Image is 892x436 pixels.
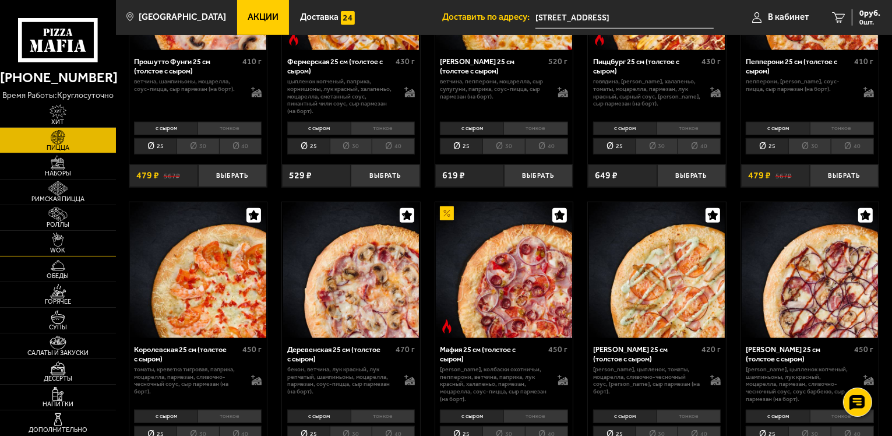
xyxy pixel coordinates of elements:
img: Острое блюдо [593,32,607,46]
p: ветчина, пепперони, моцарелла, сыр сулугуни, паприка, соус-пицца, сыр пармезан (на борт). [440,78,548,100]
li: с сыром [287,122,351,135]
img: Деревенская 25 см (толстое с сыром) [283,202,419,339]
li: тонкое [810,410,874,423]
li: 40 [525,138,568,154]
li: 40 [219,138,262,154]
button: Выбрать [657,164,726,187]
span: 450 г [242,344,262,354]
p: [PERSON_NAME], цыпленок копченый, шампиньоны, лук красный, моцарелла, пармезан, сливочно-чесночны... [746,366,854,403]
img: Острое блюдо [287,32,301,46]
li: тонкое [351,122,415,135]
li: с сыром [134,122,198,135]
span: 619 ₽ [442,171,465,180]
span: 0 шт. [859,19,880,26]
li: 30 [482,138,525,154]
li: 25 [440,138,482,154]
span: 649 ₽ [595,171,618,180]
span: 420 г [701,344,721,354]
div: Мафия 25 см (толстое с сыром) [440,345,545,363]
p: ветчина, шампиньоны, моцарелла, соус-пицца, сыр пармезан (на борт). [134,78,242,93]
a: АкционныйОстрое блюдоМафия 25 см (толстое с сыром) [435,202,573,339]
p: пепперони, [PERSON_NAME], соус-пицца, сыр пармезан (на борт). [746,78,854,93]
li: тонкое [810,122,874,135]
li: тонкое [657,410,721,423]
li: тонкое [351,410,415,423]
li: с сыром [134,410,198,423]
div: Прошутто Фунги 25 см (толстое с сыром) [134,57,239,75]
li: с сыром [287,410,351,423]
li: 30 [177,138,219,154]
li: 40 [678,138,721,154]
a: Деревенская 25 см (толстое с сыром) [282,202,420,339]
div: Пиццбург 25 см (толстое с сыром) [593,57,699,75]
li: 30 [636,138,678,154]
li: с сыром [440,122,503,135]
div: Деревенская 25 см (толстое с сыром) [287,345,393,363]
span: 520 г [549,57,568,66]
div: Фермерская 25 см (толстое с сыром) [287,57,393,75]
li: 40 [831,138,874,154]
img: Королевская 25 см (толстое с сыром) [130,202,266,339]
s: 567 ₽ [164,171,180,180]
p: цыпленок копченый, паприка, корнишоны, лук красный, халапеньо, моцарелла, сметанный соус, пикантн... [287,78,395,115]
li: тонкое [503,122,567,135]
a: Чикен Ранч 25 см (толстое с сыром) [588,202,726,339]
span: 479 ₽ [748,171,771,180]
li: тонкое [657,122,721,135]
span: 430 г [396,57,415,66]
div: Королевская 25 см (толстое с сыром) [134,345,239,363]
li: 40 [372,138,415,154]
li: с сыром [746,410,809,423]
p: [PERSON_NAME], цыпленок, томаты, моцарелла, сливочно-чесночный соус, [PERSON_NAME], сыр пармезан ... [593,366,701,396]
span: 430 г [701,57,721,66]
span: 410 г [855,57,874,66]
span: 450 г [855,344,874,354]
div: [PERSON_NAME] 25 см (толстое с сыром) [746,345,851,363]
img: Мафия 25 см (толстое с сыром) [436,202,572,339]
span: 450 г [549,344,568,354]
a: Королевская 25 см (толстое с сыром) [129,202,267,339]
p: [PERSON_NAME], колбаски охотничьи, пепперони, ветчина, паприка, лук красный, халапеньо, пармезан,... [440,366,548,403]
li: с сыром [440,410,503,423]
li: 30 [330,138,372,154]
img: Чикен Барбекю 25 см (толстое с сыром) [742,202,878,339]
div: [PERSON_NAME] 25 см (толстое с сыром) [440,57,545,75]
img: Чикен Ранч 25 см (толстое с сыром) [589,202,725,339]
p: томаты, креветка тигровая, паприка, моцарелла, пармезан, сливочно-чесночный соус, сыр пармезан (н... [134,366,242,396]
li: 25 [593,138,636,154]
div: [PERSON_NAME] 25 см (толстое с сыром) [593,345,699,363]
li: 25 [134,138,177,154]
p: бекон, ветчина, лук красный, лук репчатый, шампиньоны, моцарелла, пармезан, соус-пицца, сыр парме... [287,366,395,396]
span: 529 ₽ [289,171,312,180]
li: тонкое [503,410,567,423]
li: 30 [788,138,831,154]
li: тонкое [198,122,262,135]
span: 0 руб. [859,9,880,17]
p: говядина, [PERSON_NAME], халапеньо, томаты, моцарелла, пармезан, лук красный, сырный соус, [PERSO... [593,78,701,108]
li: тонкое [198,410,262,423]
span: Акции [248,13,278,22]
li: с сыром [746,122,809,135]
img: Акционный [440,206,454,220]
span: 479 ₽ [136,171,159,180]
span: проспект Энергетиков, 3Б [535,7,714,29]
img: Острое блюдо [440,319,454,333]
span: Доставить по адресу: [442,13,535,22]
span: Доставка [300,13,339,22]
li: 25 [287,138,330,154]
li: с сыром [593,122,657,135]
span: 470 г [396,344,415,354]
button: Выбрать [504,164,573,187]
div: Пепперони 25 см (толстое с сыром) [746,57,851,75]
img: 15daf4d41897b9f0e9f617042186c801.svg [341,11,355,25]
button: Выбрать [351,164,419,187]
button: Выбрать [810,164,879,187]
li: 25 [746,138,788,154]
a: Чикен Барбекю 25 см (толстое с сыром) [741,202,879,339]
li: с сыром [593,410,657,423]
span: В кабинет [768,13,809,22]
input: Ваш адрес доставки [535,7,714,29]
span: [GEOGRAPHIC_DATA] [139,13,226,22]
s: 567 ₽ [775,171,792,180]
button: Выбрать [198,164,267,187]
